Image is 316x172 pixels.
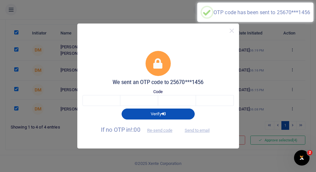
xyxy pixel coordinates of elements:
span: !:00 [131,126,140,133]
div: OTP code has been sent to 25670***1456 [213,9,310,15]
label: Code [153,89,163,95]
iframe: Intercom live chat [294,150,310,166]
button: Close [227,26,236,35]
span: If no OTP in [101,126,178,133]
h5: We sent an OTP code to 25670***1456 [82,79,234,86]
button: Verify [122,109,195,119]
span: 2 [307,150,312,155]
